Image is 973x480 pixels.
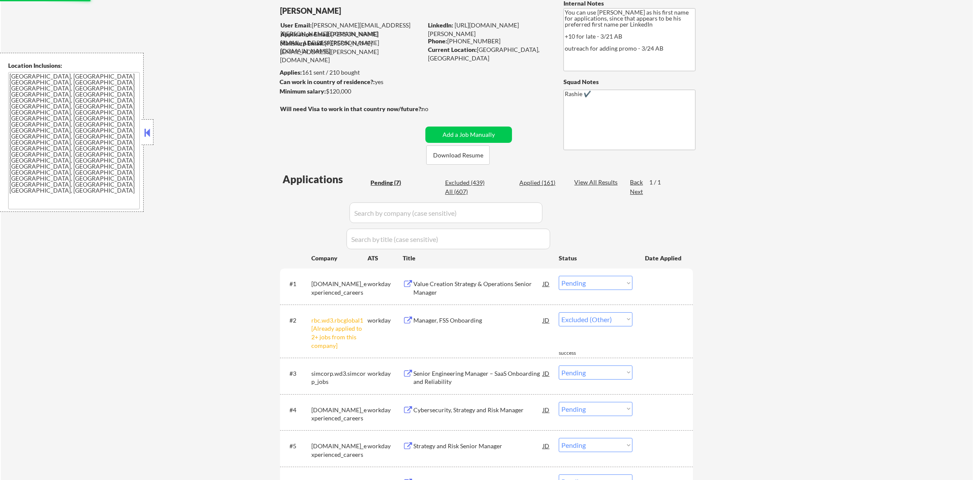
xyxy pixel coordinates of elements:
[519,178,562,187] div: Applied (161)
[425,127,512,143] button: Add a Job Manually
[346,229,550,249] input: Search by title (case sensitive)
[542,365,551,381] div: JD
[311,254,368,263] div: Company
[445,187,488,196] div: All (607)
[368,406,403,414] div: workday
[8,61,140,70] div: Location Inclusions:
[542,438,551,453] div: JD
[311,316,368,350] div: rbc.wd3.rbcglobal1 [Already applied to 2+ jobs from this company]
[574,178,620,187] div: View All Results
[542,276,551,291] div: JD
[371,178,413,187] div: Pending (7)
[368,442,403,450] div: workday
[289,442,304,450] div: #5
[311,406,368,423] div: [DOMAIN_NAME]_experienced_careers
[280,69,302,76] strong: Applies:
[280,78,375,85] strong: Can work in country of residence?:
[280,68,422,77] div: 161 sent / 210 bought
[311,369,368,386] div: simcorp.wd3.simcorp_jobs
[368,254,403,263] div: ATS
[428,21,453,29] strong: LinkedIn:
[563,78,696,86] div: Squad Notes
[349,202,542,223] input: Search by company (case sensitive)
[280,39,325,47] strong: Mailslurp Email:
[289,369,304,378] div: #3
[542,312,551,328] div: JD
[280,39,422,64] div: [PERSON_NAME][EMAIL_ADDRESS][PERSON_NAME][DOMAIN_NAME]
[645,254,683,263] div: Date Applied
[289,316,304,325] div: #2
[445,178,488,187] div: Excluded (439)
[428,37,549,45] div: [PHONE_NUMBER]
[289,406,304,414] div: #4
[559,350,593,357] div: success
[280,30,331,38] strong: Application Email:
[413,280,543,296] div: Value Creation Strategy & Operations Senior Manager
[428,45,549,62] div: [GEOGRAPHIC_DATA], [GEOGRAPHIC_DATA]
[428,21,519,37] a: [URL][DOMAIN_NAME][PERSON_NAME]
[280,105,423,112] strong: Will need Visa to work in that country now/future?:
[559,250,633,266] div: Status
[280,21,422,38] div: [PERSON_NAME][EMAIL_ADDRESS][PERSON_NAME][DOMAIN_NAME]
[368,369,403,378] div: workday
[413,442,543,450] div: Strategy and Risk Senior Manager
[280,6,456,16] div: [PERSON_NAME]
[428,46,477,53] strong: Current Location:
[289,280,304,288] div: #1
[422,105,446,113] div: no
[413,316,543,325] div: Manager, FSS Onboarding
[403,254,551,263] div: Title
[630,178,644,187] div: Back
[649,178,669,187] div: 1 / 1
[280,87,422,96] div: $120,000
[280,21,312,29] strong: User Email:
[368,280,403,288] div: workday
[413,369,543,386] div: Senior Engineering Manager – SaaS Onboarding and Reliability
[283,174,368,184] div: Applications
[280,78,420,86] div: yes
[368,316,403,325] div: workday
[311,442,368,459] div: [DOMAIN_NAME]_experienced_careers
[630,187,644,196] div: Next
[280,88,326,95] strong: Minimum salary:
[426,145,490,165] button: Download Resume
[311,280,368,296] div: [DOMAIN_NAME]_experienced_careers
[280,30,422,55] div: [PERSON_NAME][EMAIL_ADDRESS][PERSON_NAME][DOMAIN_NAME]
[413,406,543,414] div: Cybersecurity, Strategy and Risk Manager
[542,402,551,417] div: JD
[428,37,447,45] strong: Phone:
